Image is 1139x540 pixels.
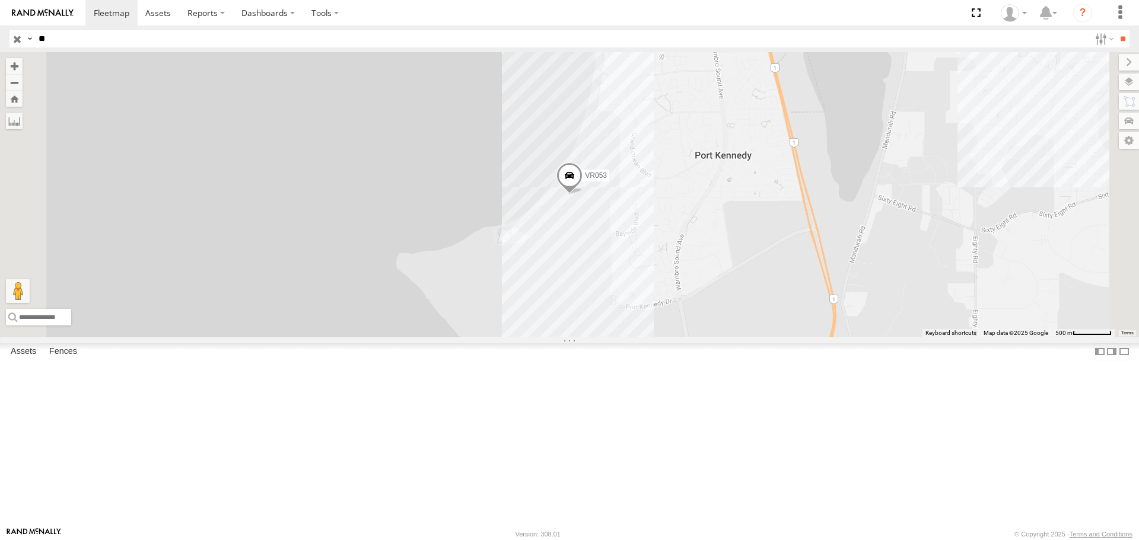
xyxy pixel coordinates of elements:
[516,531,561,538] div: Version: 308.01
[6,74,23,91] button: Zoom out
[25,30,34,47] label: Search Query
[1055,330,1073,336] span: 500 m
[1121,330,1134,335] a: Terms (opens in new tab)
[1119,132,1139,149] label: Map Settings
[6,113,23,129] label: Measure
[997,4,1031,22] div: Hayley Petersen
[7,528,61,540] a: Visit our Website
[1070,531,1132,538] a: Terms and Conditions
[1106,343,1118,360] label: Dock Summary Table to the Right
[6,58,23,74] button: Zoom in
[12,9,74,17] img: rand-logo.svg
[43,344,83,360] label: Fences
[6,91,23,107] button: Zoom Home
[1073,4,1092,23] i: ?
[1052,329,1115,337] button: Map scale: 500 m per 62 pixels
[925,329,976,337] button: Keyboard shortcuts
[1090,30,1116,47] label: Search Filter Options
[1118,343,1130,360] label: Hide Summary Table
[984,330,1048,336] span: Map data ©2025 Google
[5,344,42,360] label: Assets
[1094,343,1106,360] label: Dock Summary Table to the Left
[585,171,607,180] span: VR053
[6,279,30,303] button: Drag Pegman onto the map to open Street View
[1014,531,1132,538] div: © Copyright 2025 -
